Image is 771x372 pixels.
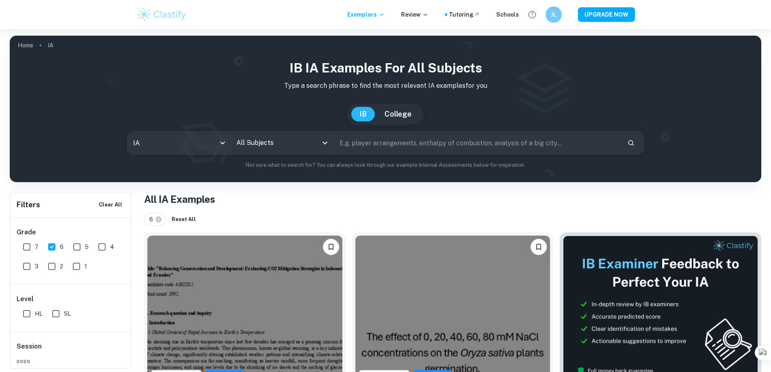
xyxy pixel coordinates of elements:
[136,6,188,23] img: Clastify logo
[97,199,124,211] button: Clear All
[17,358,125,365] span: 2026
[170,213,198,225] button: Reset All
[16,58,755,78] h1: IB IA examples for all subjects
[60,242,64,251] span: 6
[144,192,761,206] h1: All IA Examples
[85,242,89,251] span: 5
[323,239,339,255] button: Bookmark
[18,40,33,51] a: Home
[347,10,385,19] p: Exemplars
[35,262,38,271] span: 3
[546,6,562,23] button: JL
[110,242,114,251] span: 4
[127,132,230,154] div: IA
[549,10,558,19] h6: JL
[16,161,755,169] p: Not sure what to search for? You can always look through our example Internal Assessments below f...
[149,215,157,224] span: 6
[531,239,547,255] button: Bookmark
[351,107,375,121] button: IB
[64,309,71,318] span: SL
[17,199,40,210] h6: Filters
[334,132,621,154] input: E.g. player arrangements, enthalpy of combustion, analysis of a big city...
[10,36,761,182] img: profile cover
[376,107,420,121] button: College
[401,10,429,19] p: Review
[35,309,42,318] span: HL
[319,137,331,149] button: Open
[17,294,125,304] h6: Level
[496,10,519,19] a: Schools
[624,136,638,150] button: Search
[85,262,87,271] span: 1
[449,10,480,19] a: Tutoring
[48,41,53,50] p: IA
[525,8,539,21] button: Help and Feedback
[578,7,635,22] button: UPGRADE NOW
[17,227,125,237] h6: Grade
[17,342,125,358] h6: Session
[60,262,63,271] span: 2
[144,213,166,226] div: 6
[16,81,755,91] p: Type a search phrase to find the most relevant IA examples for you
[35,242,38,251] span: 7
